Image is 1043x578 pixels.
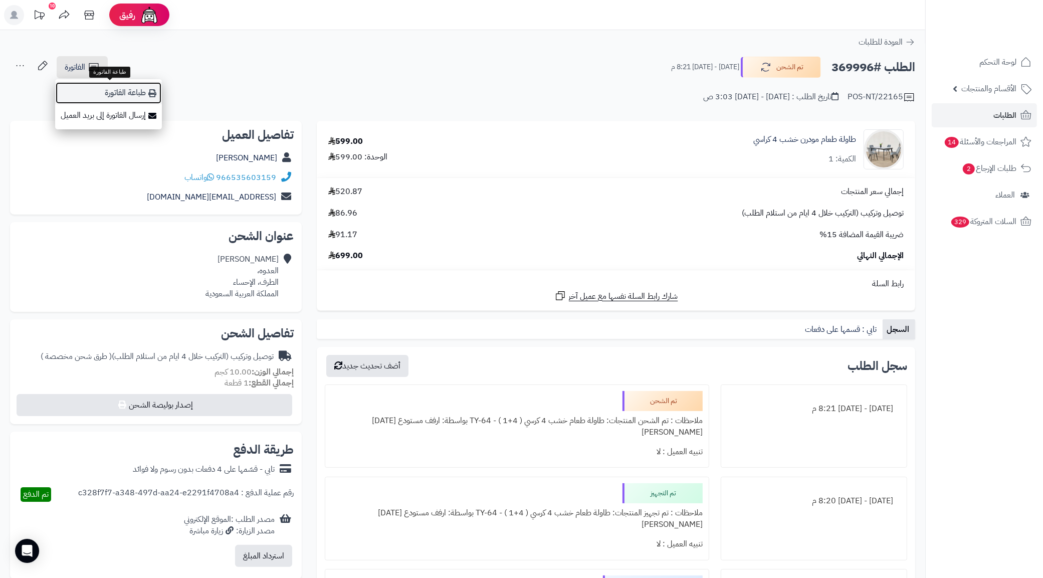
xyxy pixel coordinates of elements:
[995,188,1015,202] span: العملاء
[331,442,703,462] div: تنبيه العميل : لا
[249,377,294,389] strong: إجمالي القطع:
[55,82,162,104] a: طباعة الفاتورة
[859,36,903,48] span: العودة للطلبات
[742,208,904,219] span: توصيل وتركيب (التركيب خلال 4 ايام من استلام الطلب)
[184,171,214,183] a: واتساب
[65,61,85,73] span: الفاتورة
[801,319,883,339] a: تابي : قسمها على دفعات
[18,230,294,242] h2: عنوان الشحن
[133,464,275,475] div: تابي - قسّمها على 4 دفعات بدون رسوم ولا فوائد
[951,217,970,228] span: 329
[857,250,904,262] span: الإجمالي النهائي
[828,153,856,165] div: الكمية: 1
[883,319,915,339] a: السجل
[703,91,839,103] div: تاريخ الطلب : [DATE] - [DATE] 3:03 ص
[864,129,903,169] img: 1752669127-1-90x90.jpg
[932,103,1037,127] a: الطلبات
[147,191,276,203] a: [EMAIL_ADDRESS][DOMAIN_NAME]
[225,377,294,389] small: 1 قطعة
[119,9,135,21] span: رفيق
[727,399,901,419] div: [DATE] - [DATE] 8:21 م
[622,483,703,503] div: تم التجهيز
[15,539,39,563] div: Open Intercom Messenger
[848,360,907,372] h3: سجل الطلب
[41,350,112,362] span: ( طرق شحن مخصصة )
[622,391,703,411] div: تم الشحن
[975,23,1033,44] img: logo-2.png
[205,254,279,299] div: [PERSON_NAME] العدوه، الطرف، الإحساء المملكة العربية السعودية
[328,151,387,163] div: الوحدة: 599.00
[18,327,294,339] h2: تفاصيل الشحن
[328,250,363,262] span: 699.00
[27,5,52,28] a: تحديثات المنصة
[569,291,678,302] span: شارك رابط السلة نفسها مع عميل آخر
[17,394,292,416] button: إصدار بوليصة الشحن
[331,503,703,534] div: ملاحظات : تم تجهيز المنتجات: طاولة طعام خشب 4 كرسي ( 4+1 ) - TY-64 بواسطة: ارفف مستودع [DATE][PER...
[963,163,975,175] span: 2
[41,351,274,362] div: توصيل وتركيب (التركيب خلال 4 ايام من استلام الطلب)
[89,67,130,78] div: طباعة الفاتورة
[841,186,904,198] span: إجمالي سعر المنتجات
[23,488,49,500] span: تم الدفع
[961,82,1016,96] span: الأقسام والمنتجات
[252,366,294,378] strong: إجمالي الوزن:
[932,210,1037,234] a: السلات المتروكة329
[321,278,911,290] div: رابط السلة
[216,171,276,183] a: 966535603159
[950,215,1016,229] span: السلات المتروكة
[78,487,294,502] div: رقم عملية الدفع : c328f7f7-a348-497d-aa24-e2291f4708a4
[328,186,362,198] span: 520.87
[331,534,703,554] div: تنبيه العميل : لا
[848,91,915,103] div: POS-NT/22165
[945,137,959,148] span: 14
[859,36,915,48] a: العودة للطلبات
[139,5,159,25] img: ai-face.png
[57,56,108,78] a: الفاتورة
[331,411,703,442] div: ملاحظات : تم الشحن المنتجات: طاولة طعام خشب 4 كرسي ( 4+1 ) - TY-64 بواسطة: ارفف مستودع [DATE][PER...
[932,183,1037,207] a: العملاء
[55,104,162,127] a: إرسال الفاتورة إلى بريد العميل
[216,152,277,164] a: [PERSON_NAME]
[235,545,292,567] button: استرداد المبلغ
[831,57,915,78] h2: الطلب #369996
[727,491,901,511] div: [DATE] - [DATE] 8:20 م
[18,129,294,141] h2: تفاصيل العميل
[993,108,1016,122] span: الطلبات
[753,134,856,145] a: طاولة طعام مودرن خشب 4 كراسي
[554,290,678,302] a: شارك رابط السلة نفسها مع عميل آخر
[326,355,408,377] button: أضف تحديث جديد
[328,136,363,147] div: 599.00
[932,50,1037,74] a: لوحة التحكم
[979,55,1016,69] span: لوحة التحكم
[184,525,275,537] div: مصدر الزيارة: زيارة مباشرة
[932,156,1037,180] a: طلبات الإرجاع2
[233,444,294,456] h2: طريقة الدفع
[184,514,275,537] div: مصدر الطلب :الموقع الإلكتروني
[215,366,294,378] small: 10.00 كجم
[819,229,904,241] span: ضريبة القيمة المضافة 15%
[932,130,1037,154] a: المراجعات والأسئلة14
[328,208,357,219] span: 86.96
[671,62,739,72] small: [DATE] - [DATE] 8:21 م
[962,161,1016,175] span: طلبات الإرجاع
[49,3,56,10] div: 10
[944,135,1016,149] span: المراجعات والأسئلة
[328,229,357,241] span: 91.17
[741,57,821,78] button: تم الشحن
